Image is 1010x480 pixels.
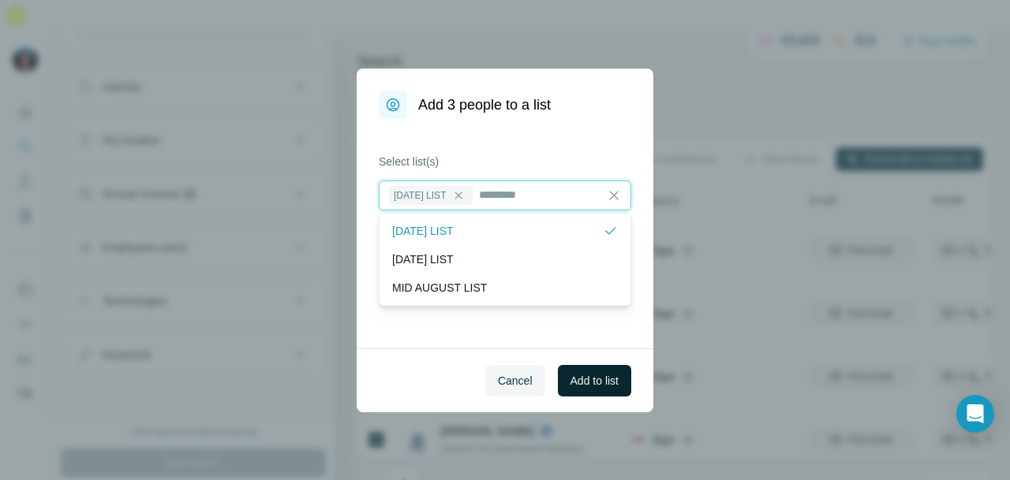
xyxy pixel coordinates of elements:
[570,373,619,389] span: Add to list
[418,94,551,116] h1: Add 3 people to a list
[392,223,454,239] p: [DATE] LIST
[392,251,454,267] p: [DATE] LIST
[379,154,631,169] label: Select list(s)
[558,365,631,396] button: Add to list
[956,395,994,433] div: Open Intercom Messenger
[392,280,487,296] p: MID AUGUST LIST
[498,373,533,389] span: Cancel
[485,365,545,396] button: Cancel
[389,186,473,205] div: [DATE] LIST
